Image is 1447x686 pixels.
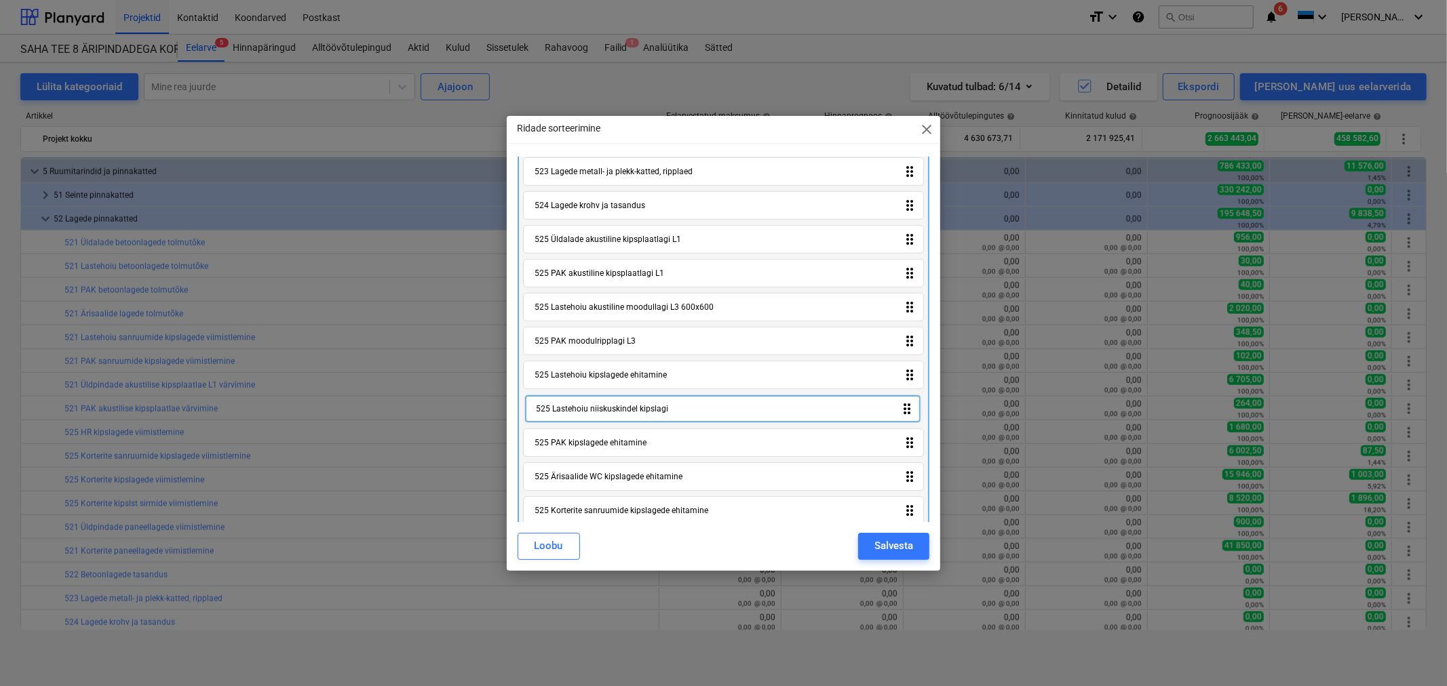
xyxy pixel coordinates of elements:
iframe: Chat Widget [1379,621,1447,686]
div: Loobu [535,537,563,554]
div: Salvesta [874,537,913,554]
button: Loobu [518,533,580,560]
button: Salvesta [858,533,929,560]
p: Ridade sorteerimine [518,121,601,136]
span: close [919,121,935,138]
